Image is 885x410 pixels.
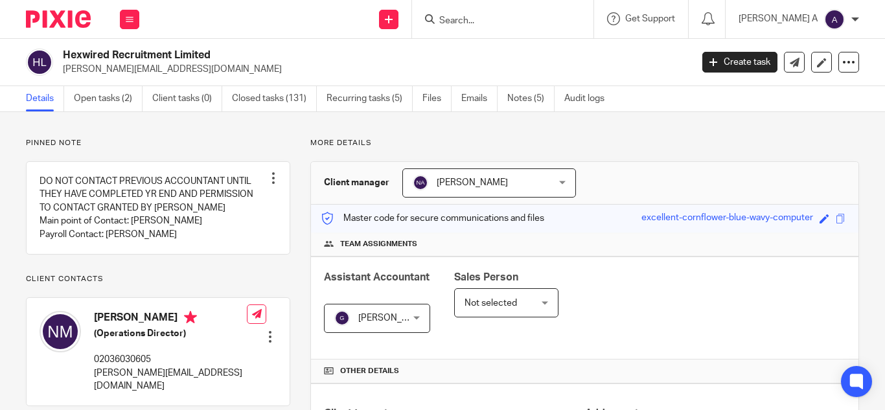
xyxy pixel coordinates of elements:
[358,313,430,323] span: [PERSON_NAME]
[702,52,777,73] a: Create task
[26,10,91,28] img: Pixie
[94,327,247,340] h5: (Operations Director)
[26,49,53,76] img: svg%3E
[74,86,143,111] a: Open tasks (2)
[26,138,290,148] p: Pinned note
[152,86,222,111] a: Client tasks (0)
[94,311,247,327] h4: [PERSON_NAME]
[26,86,64,111] a: Details
[26,274,290,284] p: Client contacts
[413,175,428,190] img: svg%3E
[465,299,517,308] span: Not selected
[340,366,399,376] span: Other details
[564,86,614,111] a: Audit logs
[438,16,555,27] input: Search
[63,63,683,76] p: [PERSON_NAME][EMAIL_ADDRESS][DOMAIN_NAME]
[63,49,559,62] h2: Hexwired Recruitment Limited
[461,86,498,111] a: Emails
[310,138,859,148] p: More details
[437,178,508,187] span: [PERSON_NAME]
[625,14,675,23] span: Get Support
[324,176,389,189] h3: Client manager
[340,239,417,249] span: Team assignments
[184,311,197,324] i: Primary
[641,211,813,226] div: excellent-cornflower-blue-wavy-computer
[422,86,452,111] a: Files
[334,310,350,326] img: svg%3E
[321,212,544,225] p: Master code for secure communications and files
[824,9,845,30] img: svg%3E
[324,272,430,282] span: Assistant Accountant
[327,86,413,111] a: Recurring tasks (5)
[454,272,518,282] span: Sales Person
[94,353,247,366] p: 02036030605
[94,367,247,393] p: [PERSON_NAME][EMAIL_ADDRESS][DOMAIN_NAME]
[507,86,555,111] a: Notes (5)
[232,86,317,111] a: Closed tasks (131)
[739,12,818,25] p: [PERSON_NAME] A
[40,311,81,352] img: svg%3E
